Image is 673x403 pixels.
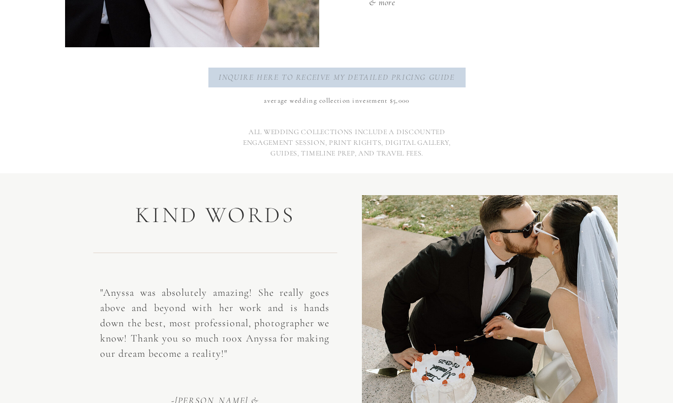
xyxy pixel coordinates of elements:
p: average wedding collection investment $5,000 [256,96,417,109]
a: inquire here to receive my detailed pricing guide [216,71,458,84]
h3: all wedding collections include a discounted engagement session, print rights, digital gallery, g... [236,127,458,160]
h1: Kind words [128,198,302,234]
p: "Anyssa was absolutely amazing! She really goes above and beyond with her work and is hands down ... [100,285,329,368]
